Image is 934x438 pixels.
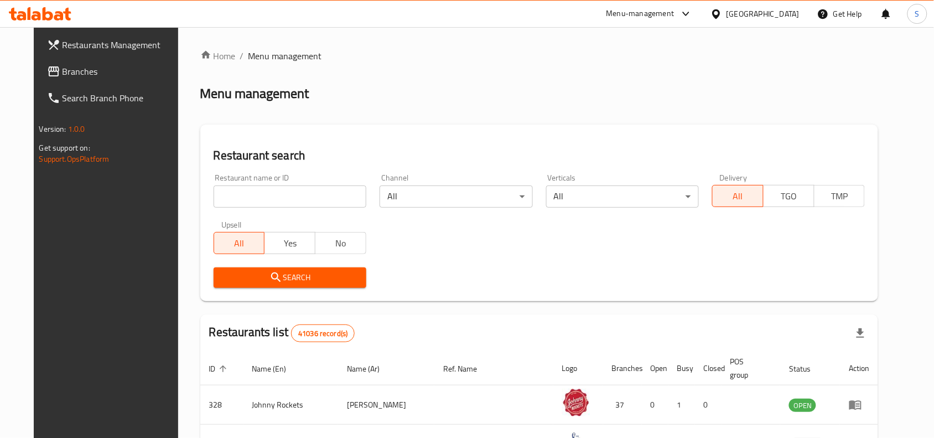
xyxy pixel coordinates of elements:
[789,399,816,412] div: OPEN
[63,91,181,105] span: Search Branch Phone
[292,328,354,339] span: 41036 record(s)
[730,355,767,382] span: POS group
[269,235,311,251] span: Yes
[214,232,265,254] button: All
[763,185,814,207] button: TGO
[209,324,355,342] h2: Restaurants list
[291,324,355,342] div: Total records count
[38,85,190,111] a: Search Branch Phone
[38,32,190,58] a: Restaurants Management
[240,49,244,63] li: /
[200,85,309,102] h2: Menu management
[39,141,90,155] span: Get support on:
[847,320,874,347] div: Export file
[443,362,491,375] span: Ref. Name
[603,352,642,385] th: Branches
[219,235,261,251] span: All
[214,185,366,208] input: Search for restaurant name or ID..
[264,232,315,254] button: Yes
[39,122,66,136] span: Version:
[668,352,695,385] th: Busy
[553,352,603,385] th: Logo
[200,385,243,425] td: 328
[603,385,642,425] td: 37
[320,235,362,251] span: No
[380,185,532,208] div: All
[720,174,748,182] label: Delivery
[819,188,861,204] span: TMP
[200,49,236,63] a: Home
[338,385,434,425] td: [PERSON_NAME]
[546,185,699,208] div: All
[63,38,181,51] span: Restaurants Management
[840,352,878,385] th: Action
[252,362,301,375] span: Name (En)
[789,399,816,412] span: OPEN
[243,385,339,425] td: Johnny Rockets
[695,385,722,425] td: 0
[347,362,394,375] span: Name (Ar)
[849,398,869,411] div: Menu
[38,58,190,85] a: Branches
[214,267,366,288] button: Search
[915,8,920,20] span: S
[695,352,722,385] th: Closed
[63,65,181,78] span: Branches
[214,147,865,164] h2: Restaurant search
[642,385,668,425] td: 0
[642,352,668,385] th: Open
[606,7,674,20] div: Menu-management
[39,152,110,166] a: Support.OpsPlatform
[315,232,366,254] button: No
[789,362,825,375] span: Status
[68,122,85,136] span: 1.0.0
[712,185,764,207] button: All
[221,221,242,229] label: Upsell
[248,49,322,63] span: Menu management
[727,8,800,20] div: [GEOGRAPHIC_DATA]
[768,188,810,204] span: TGO
[209,362,230,375] span: ID
[668,385,695,425] td: 1
[200,49,879,63] nav: breadcrumb
[222,271,357,285] span: Search
[562,389,590,416] img: Johnny Rockets
[814,185,865,207] button: TMP
[717,188,759,204] span: All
